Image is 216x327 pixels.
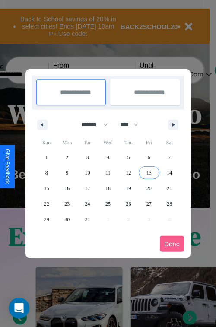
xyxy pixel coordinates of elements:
[57,149,77,165] button: 2
[146,165,152,181] span: 13
[139,196,159,212] button: 27
[118,181,139,196] button: 19
[85,212,90,227] span: 31
[85,196,90,212] span: 24
[160,236,184,252] button: Done
[36,196,57,212] button: 22
[146,181,152,196] span: 20
[77,165,98,181] button: 10
[77,181,98,196] button: 17
[105,165,111,181] span: 11
[159,165,180,181] button: 14
[139,181,159,196] button: 20
[57,165,77,181] button: 9
[64,212,70,227] span: 30
[139,149,159,165] button: 6
[118,136,139,149] span: Thu
[98,136,118,149] span: Wed
[98,149,118,165] button: 4
[44,212,49,227] span: 29
[66,149,68,165] span: 2
[77,149,98,165] button: 3
[126,196,131,212] span: 26
[105,181,111,196] span: 18
[159,196,180,212] button: 28
[44,181,49,196] span: 15
[139,165,159,181] button: 13
[139,136,159,149] span: Fri
[85,181,90,196] span: 17
[57,181,77,196] button: 16
[167,181,172,196] span: 21
[45,165,48,181] span: 8
[66,165,68,181] span: 9
[4,149,10,184] div: Give Feedback
[57,196,77,212] button: 23
[86,149,89,165] span: 3
[77,136,98,149] span: Tue
[45,149,48,165] span: 1
[98,196,118,212] button: 25
[98,181,118,196] button: 18
[118,196,139,212] button: 26
[57,136,77,149] span: Mon
[44,196,49,212] span: 22
[98,165,118,181] button: 11
[168,149,171,165] span: 7
[159,149,180,165] button: 7
[167,165,172,181] span: 14
[105,196,111,212] span: 25
[64,181,70,196] span: 16
[77,196,98,212] button: 24
[148,149,150,165] span: 6
[36,165,57,181] button: 8
[118,165,139,181] button: 12
[57,212,77,227] button: 30
[85,165,90,181] span: 10
[126,165,131,181] span: 12
[126,181,131,196] span: 19
[77,212,98,227] button: 31
[36,136,57,149] span: Sun
[167,196,172,212] span: 28
[146,196,152,212] span: 27
[64,196,70,212] span: 23
[36,181,57,196] button: 15
[159,181,180,196] button: 21
[9,298,29,318] div: Open Intercom Messenger
[127,149,130,165] span: 5
[36,149,57,165] button: 1
[118,149,139,165] button: 5
[107,149,109,165] span: 4
[159,136,180,149] span: Sat
[36,212,57,227] button: 29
